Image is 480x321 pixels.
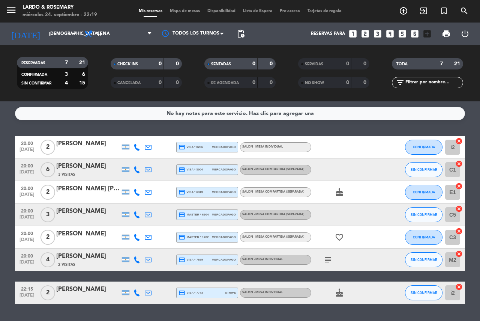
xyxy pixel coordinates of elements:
span: [DATE] [18,237,36,246]
span: Pre-acceso [276,9,304,13]
i: add_box [422,29,432,39]
span: [DATE] [18,192,36,201]
span: SALON - MESA INDIVIDUAL [242,258,283,261]
i: cancel [455,250,463,258]
strong: 0 [363,61,368,66]
i: credit_card [178,211,185,218]
i: cancel [455,283,463,291]
strong: 4 [65,80,68,86]
div: [PERSON_NAME] [56,229,120,239]
span: SIN CONFIRMAR [411,291,437,295]
span: 2 [40,185,55,200]
span: Lista de Espera [239,9,276,13]
div: LOG OUT [456,23,474,45]
span: Reservas para [311,31,345,36]
span: pending_actions [236,29,245,38]
span: mercadopago [212,257,236,262]
span: SIN CONFIRMAR [21,81,51,85]
span: 6 [40,162,55,177]
span: 20:00 [18,229,36,237]
i: credit_card [178,256,185,263]
span: SIN CONFIRMAR [411,167,437,172]
span: [DATE] [18,147,36,156]
strong: 7 [65,60,68,65]
span: print [442,29,451,38]
span: 3 Visitas [58,172,75,178]
button: CONFIRMADA [405,230,442,245]
i: menu [6,5,17,16]
button: SIN CONFIRMAR [405,252,442,267]
strong: 0 [270,61,274,66]
span: 2 [40,140,55,155]
span: CONFIRMADA [413,190,435,194]
span: CONFIRMADA [413,145,435,149]
span: CONFIRMADA [413,235,435,239]
i: cancel [455,160,463,167]
span: 22:15 [18,284,36,293]
i: looks_one [348,29,358,39]
span: SALON - MESA INDIVIDUAL [242,291,283,294]
span: master * 1782 [178,234,209,241]
i: looks_5 [397,29,407,39]
i: credit_card [178,289,185,296]
span: Mapa de mesas [166,9,204,13]
span: Mis reservas [135,9,166,13]
strong: 21 [79,60,87,65]
span: SIN CONFIRMAR [411,258,437,262]
strong: 0 [252,80,255,85]
span: 3 [40,207,55,222]
i: add_circle_outline [399,6,408,15]
strong: 0 [346,80,349,85]
span: mercadopago [212,167,236,172]
button: SIN CONFIRMAR [405,285,442,300]
span: NO SHOW [305,81,324,85]
i: subject [324,255,333,264]
span: mercadopago [212,235,236,240]
span: [DATE] [18,260,36,268]
i: arrow_drop_down [70,29,79,38]
div: [PERSON_NAME] [56,206,120,216]
i: exit_to_app [419,6,428,15]
span: 20:00 [18,251,36,260]
span: 2 [40,230,55,245]
div: [PERSON_NAME] [PERSON_NAME] [56,184,120,194]
div: [PERSON_NAME] [56,285,120,294]
span: visa * 7773 [178,289,203,296]
span: visa * 7889 [178,256,203,263]
strong: 3 [65,72,68,77]
span: mercadopago [212,145,236,149]
div: [PERSON_NAME] [56,139,120,149]
span: visa * 0286 [178,144,203,151]
i: looks_two [360,29,370,39]
i: filter_list [396,78,405,87]
div: miércoles 24. septiembre - 22:19 [22,11,97,19]
strong: 21 [454,61,462,66]
i: credit_card [178,189,185,196]
span: RE AGENDADA [211,81,239,85]
strong: 0 [363,80,368,85]
input: Filtrar por nombre... [405,78,463,87]
i: power_settings_new [460,29,469,38]
span: CANCELADA [117,81,141,85]
strong: 0 [270,80,274,85]
span: 20:00 [18,206,36,215]
span: mercadopago [212,212,236,217]
span: 4 [40,252,55,267]
i: cancel [455,137,463,145]
span: SENTADAS [211,62,231,66]
span: TOTAL [396,62,408,66]
i: looks_4 [385,29,395,39]
span: Tarjetas de regalo [304,9,345,13]
strong: 7 [440,61,443,66]
span: 20:00 [18,184,36,192]
strong: 0 [159,61,162,66]
span: SIN CONFIRMAR [411,212,437,217]
span: [DATE] [18,293,36,301]
i: cancel [455,228,463,235]
button: CONFIRMADA [405,185,442,200]
span: SALON - MESA INDIVIDUAL [242,145,283,148]
button: CONFIRMADA [405,140,442,155]
button: menu [6,5,17,18]
i: looks_6 [410,29,420,39]
span: SALON - MESA COMPARTIDA (SEPARADA) [242,190,304,193]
